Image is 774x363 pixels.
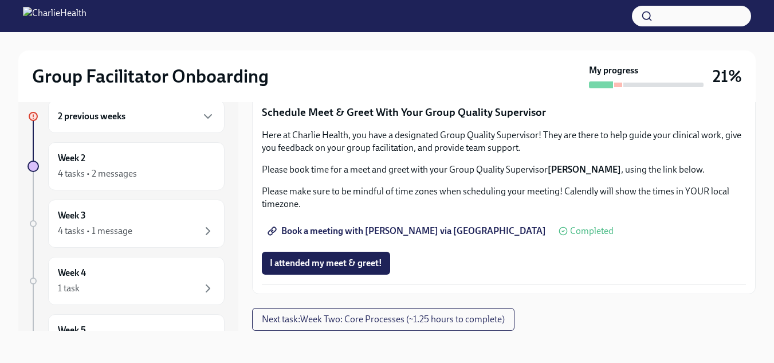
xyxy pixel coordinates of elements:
[252,308,514,331] button: Next task:Week Two: Core Processes (~1.25 hours to complete)
[262,105,746,120] p: Schedule Meet & Greet With Your Group Quality Supervisor
[270,257,382,269] span: I attended my meet & greet!
[270,225,546,237] span: Book a meeting with [PERSON_NAME] via [GEOGRAPHIC_DATA]
[27,200,225,248] a: Week 34 tasks • 1 message
[27,314,225,362] a: Week 5
[23,7,87,25] img: CharlieHealth
[262,129,746,154] p: Here at Charlie Health, you have a designated Group Quality Supervisor! They are there to help gu...
[58,110,125,123] h6: 2 previous weeks
[262,163,746,176] p: Please book time for a meet and greet with your Group Quality Supervisor , using the link below.
[58,152,85,165] h6: Week 2
[27,142,225,190] a: Week 24 tasks • 2 messages
[589,64,638,77] strong: My progress
[48,100,225,133] div: 2 previous weeks
[58,225,132,237] div: 4 tasks • 1 message
[262,314,505,325] span: Next task : Week Two: Core Processes (~1.25 hours to complete)
[58,324,86,337] h6: Week 5
[570,227,614,236] span: Completed
[58,209,86,222] h6: Week 3
[548,164,621,175] strong: [PERSON_NAME]
[262,220,554,243] a: Book a meeting with [PERSON_NAME] via [GEOGRAPHIC_DATA]
[262,252,390,275] button: I attended my meet & greet!
[262,185,746,210] p: Please make sure to be mindful of time zones when scheduling your meeting! Calendly will show the...
[27,257,225,305] a: Week 41 task
[58,167,137,180] div: 4 tasks • 2 messages
[58,282,80,295] div: 1 task
[32,65,269,88] h2: Group Facilitator Onboarding
[713,66,742,87] h3: 21%
[58,267,86,279] h6: Week 4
